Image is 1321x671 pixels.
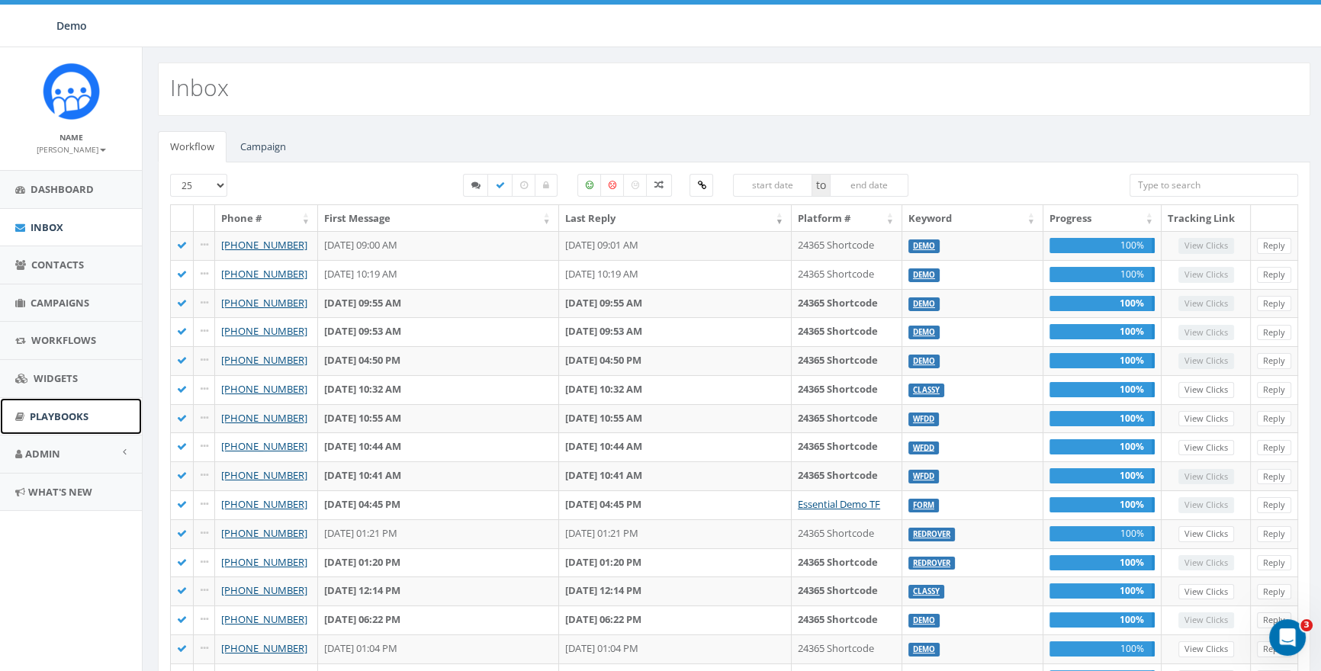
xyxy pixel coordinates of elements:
[221,612,307,626] a: [PHONE_NUMBER]
[577,174,602,197] label: Positive
[221,468,307,482] a: [PHONE_NUMBER]
[559,432,792,461] td: [DATE] 10:44 AM
[792,205,902,232] th: Platform #: activate to sort column ascending
[37,144,106,155] small: [PERSON_NAME]
[1049,439,1155,454] div: 100%
[31,333,96,347] span: Workflows
[318,289,559,318] td: [DATE] 09:55 AM
[1049,583,1155,599] div: 100%
[913,356,935,366] a: Demo
[318,432,559,461] td: [DATE] 10:44 AM
[913,586,940,596] a: CLASSY
[31,182,94,196] span: Dashboard
[158,131,227,162] a: Workflow
[318,205,559,232] th: First Message: activate to sort column ascending
[792,519,902,548] td: 24365 Shortcode
[559,404,792,433] td: [DATE] 10:55 AM
[1049,353,1155,368] div: 100%
[228,131,298,162] a: Campaign
[1257,641,1291,657] a: Reply
[30,409,88,423] span: Playbooks
[913,299,935,309] a: Demo
[318,576,559,605] td: [DATE] 12:14 PM
[318,461,559,490] td: [DATE] 10:41 AM
[318,605,559,634] td: [DATE] 06:22 PM
[25,447,60,461] span: Admin
[623,174,648,197] label: Neutral
[318,346,559,375] td: [DATE] 04:50 PM
[221,382,307,396] a: [PHONE_NUMBER]
[1049,238,1155,253] div: 100%
[913,385,940,395] a: CLASSY
[792,461,902,490] td: 24365 Shortcode
[559,260,792,289] td: [DATE] 10:19 AM
[1049,411,1155,426] div: 100%
[1257,497,1291,513] a: Reply
[792,375,902,404] td: 24365 Shortcode
[318,634,559,663] td: [DATE] 01:04 PM
[559,231,792,260] td: [DATE] 09:01 AM
[221,267,307,281] a: [PHONE_NUMBER]
[1257,555,1291,571] a: Reply
[463,174,489,197] label: Started
[1049,267,1155,282] div: 100%
[170,75,229,100] h2: Inbox
[1049,612,1155,628] div: 100%
[559,461,792,490] td: [DATE] 10:41 AM
[221,526,307,540] a: [PHONE_NUMBER]
[37,142,106,156] a: [PERSON_NAME]
[792,260,902,289] td: 24365 Shortcode
[318,375,559,404] td: [DATE] 10:32 AM
[792,605,902,634] td: 24365 Shortcode
[646,174,672,197] label: Mixed
[798,497,880,511] a: Essential Demo TF
[733,174,812,197] input: start date
[792,346,902,375] td: 24365 Shortcode
[792,317,902,346] td: 24365 Shortcode
[1257,267,1291,283] a: Reply
[31,258,84,271] span: Contacts
[792,404,902,433] td: 24365 Shortcode
[1049,555,1155,570] div: 100%
[1049,641,1155,657] div: 100%
[913,529,950,539] a: REDROVER
[535,174,558,197] label: Closed
[487,174,513,197] label: Completed
[1257,353,1291,369] a: Reply
[913,414,934,424] a: WFDD
[792,576,902,605] td: 24365 Shortcode
[913,558,950,568] a: REDROVER
[34,371,78,385] span: Widgets
[1178,526,1234,542] a: View Clicks
[1257,440,1291,456] a: Reply
[913,442,934,452] a: WFDD
[1257,296,1291,312] a: Reply
[1178,440,1234,456] a: View Clicks
[1300,619,1313,631] span: 3
[31,296,89,310] span: Campaigns
[913,644,935,654] a: Demo
[221,555,307,569] a: [PHONE_NUMBER]
[1178,584,1234,600] a: View Clicks
[318,519,559,548] td: [DATE] 01:21 PM
[1049,526,1155,541] div: 100%
[913,615,935,625] a: Demo
[559,548,792,577] td: [DATE] 01:20 PM
[559,605,792,634] td: [DATE] 06:22 PM
[559,375,792,404] td: [DATE] 10:32 AM
[1257,584,1291,600] a: Reply
[1049,468,1155,483] div: 100%
[559,490,792,519] td: [DATE] 04:45 PM
[221,238,307,252] a: [PHONE_NUMBER]
[1049,382,1155,397] div: 100%
[812,174,830,197] span: to
[1257,469,1291,485] a: Reply
[913,270,935,280] a: Demo
[318,404,559,433] td: [DATE] 10:55 AM
[1178,382,1234,398] a: View Clicks
[221,411,307,425] a: [PHONE_NUMBER]
[913,327,935,337] a: Demo
[56,18,87,33] span: Demo
[221,296,307,310] a: [PHONE_NUMBER]
[215,205,318,232] th: Phone #: activate to sort column ascending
